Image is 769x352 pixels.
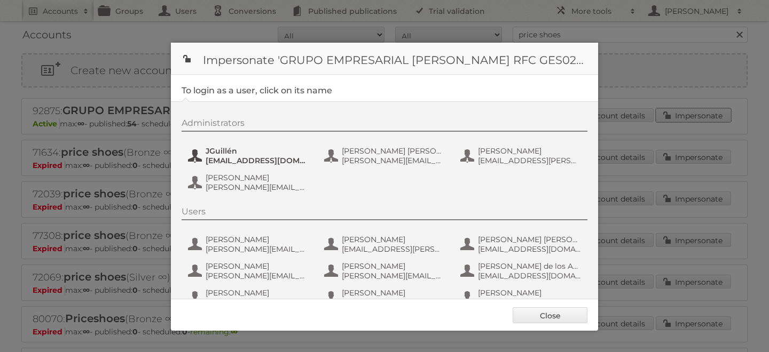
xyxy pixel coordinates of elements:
button: [PERSON_NAME] [EMAIL_ADDRESS][PERSON_NAME][DOMAIN_NAME] [323,287,449,308]
span: [EMAIL_ADDRESS][PERSON_NAME][DOMAIN_NAME] [478,156,582,165]
span: [EMAIL_ADDRESS][PERSON_NAME][DOMAIN_NAME] [206,298,309,307]
span: [PERSON_NAME] [478,146,582,156]
span: [PERSON_NAME] [PERSON_NAME] [PERSON_NAME] [342,146,445,156]
span: [EMAIL_ADDRESS][PERSON_NAME][DOMAIN_NAME] [342,298,445,307]
h1: Impersonate 'GRUPO EMPRESARIAL [PERSON_NAME] RFC GES021031BL9' [171,43,598,75]
span: [PERSON_NAME][EMAIL_ADDRESS][PERSON_NAME][DOMAIN_NAME] [342,271,445,281]
a: Close [513,307,587,323]
button: [PERSON_NAME] de los Angeles [PERSON_NAME] [EMAIL_ADDRESS][DOMAIN_NAME] [459,260,585,282]
button: [PERSON_NAME] [PERSON_NAME][EMAIL_ADDRESS][PERSON_NAME][DOMAIN_NAME] [187,260,312,282]
span: [PERSON_NAME][EMAIL_ADDRESS][PERSON_NAME][DOMAIN_NAME] [206,182,309,192]
div: Users [182,206,587,220]
button: [PERSON_NAME] [PERSON_NAME] [PERSON_NAME] [PERSON_NAME][EMAIL_ADDRESS][PERSON_NAME][DOMAIN_NAME] [323,145,449,166]
span: [PERSON_NAME] [342,261,445,271]
span: [PERSON_NAME] [206,235,309,244]
span: [PERSON_NAME] [342,235,445,244]
div: Administrators [182,118,587,132]
button: [PERSON_NAME] [PERSON_NAME][EMAIL_ADDRESS][PERSON_NAME][DOMAIN_NAME] [187,172,312,193]
span: [PERSON_NAME] [206,261,309,271]
span: [PERSON_NAME] de los Angeles [PERSON_NAME] [478,261,582,271]
span: [PERSON_NAME] [206,173,309,182]
span: [PERSON_NAME][EMAIL_ADDRESS][PERSON_NAME][DOMAIN_NAME] [478,298,582,307]
button: [PERSON_NAME] [PERSON_NAME] [PERSON_NAME] [EMAIL_ADDRESS][DOMAIN_NAME] [459,234,585,255]
button: JGuillén [EMAIL_ADDRESS][DOMAIN_NAME] [187,145,312,166]
span: [PERSON_NAME] [206,288,309,298]
button: [PERSON_NAME] [EMAIL_ADDRESS][PERSON_NAME][DOMAIN_NAME] [187,287,312,308]
span: [PERSON_NAME][EMAIL_ADDRESS][PERSON_NAME][DOMAIN_NAME] [206,271,309,281]
button: [PERSON_NAME] [PERSON_NAME][EMAIL_ADDRESS][PERSON_NAME][DOMAIN_NAME] [323,260,449,282]
legend: To login as a user, click on its name [182,85,332,95]
span: JGuillén [206,146,309,156]
span: [PERSON_NAME] [342,288,445,298]
button: [PERSON_NAME] [PERSON_NAME][EMAIL_ADDRESS][PERSON_NAME][DOMAIN_NAME] [459,287,585,308]
button: [PERSON_NAME] [EMAIL_ADDRESS][PERSON_NAME][DOMAIN_NAME] [459,145,585,166]
span: [EMAIL_ADDRESS][DOMAIN_NAME] [478,244,582,254]
span: [PERSON_NAME] [478,288,582,298]
span: [EMAIL_ADDRESS][PERSON_NAME][DOMAIN_NAME] [342,244,445,254]
span: [PERSON_NAME] [PERSON_NAME] [PERSON_NAME] [478,235,582,244]
span: [EMAIL_ADDRESS][DOMAIN_NAME] [478,271,582,281]
button: [PERSON_NAME] [EMAIL_ADDRESS][PERSON_NAME][DOMAIN_NAME] [323,234,449,255]
span: [PERSON_NAME][EMAIL_ADDRESS][PERSON_NAME][DOMAIN_NAME] [206,244,309,254]
span: [PERSON_NAME][EMAIL_ADDRESS][PERSON_NAME][DOMAIN_NAME] [342,156,445,165]
button: [PERSON_NAME] [PERSON_NAME][EMAIL_ADDRESS][PERSON_NAME][DOMAIN_NAME] [187,234,312,255]
span: [EMAIL_ADDRESS][DOMAIN_NAME] [206,156,309,165]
